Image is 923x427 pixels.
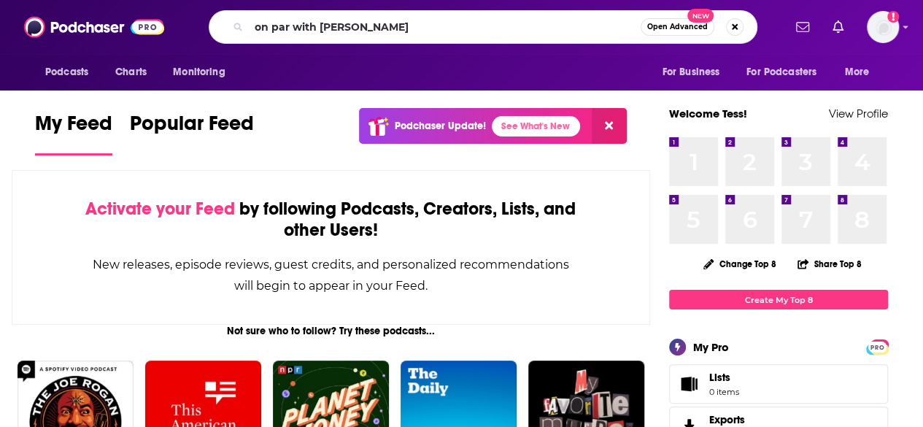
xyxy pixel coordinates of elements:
[693,340,729,354] div: My Pro
[687,9,714,23] span: New
[85,198,235,220] span: Activate your Feed
[24,13,164,41] img: Podchaser - Follow, Share and Rate Podcasts
[669,364,888,404] a: Lists
[709,387,739,397] span: 0 items
[669,290,888,309] a: Create My Top 8
[835,58,888,86] button: open menu
[845,62,870,82] span: More
[35,111,112,145] span: My Feed
[674,374,703,394] span: Lists
[641,18,714,36] button: Open AdvancedNew
[173,62,225,82] span: Monitoring
[797,250,862,278] button: Share Top 8
[790,15,815,39] a: Show notifications dropdown
[737,58,838,86] button: open menu
[709,371,730,384] span: Lists
[130,111,254,155] a: Popular Feed
[45,62,88,82] span: Podcasts
[829,107,888,120] a: View Profile
[746,62,816,82] span: For Podcasters
[12,325,650,337] div: Not sure who to follow? Try these podcasts...
[695,255,785,273] button: Change Top 8
[85,254,576,296] div: New releases, episode reviews, guest credits, and personalized recommendations will begin to appe...
[395,120,486,132] p: Podchaser Update!
[827,15,849,39] a: Show notifications dropdown
[867,11,899,43] button: Show profile menu
[868,342,886,353] span: PRO
[709,413,745,426] span: Exports
[163,58,244,86] button: open menu
[669,107,747,120] a: Welcome Tess!
[647,23,708,31] span: Open Advanced
[662,62,719,82] span: For Business
[652,58,738,86] button: open menu
[35,58,107,86] button: open menu
[130,111,254,145] span: Popular Feed
[867,11,899,43] img: User Profile
[492,116,580,136] a: See What's New
[85,199,576,241] div: by following Podcasts, Creators, Lists, and other Users!
[867,11,899,43] span: Logged in as tessvanden
[868,341,886,352] a: PRO
[887,11,899,23] svg: Add a profile image
[115,62,147,82] span: Charts
[709,371,739,384] span: Lists
[249,15,641,39] input: Search podcasts, credits, & more...
[35,111,112,155] a: My Feed
[106,58,155,86] a: Charts
[209,10,757,44] div: Search podcasts, credits, & more...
